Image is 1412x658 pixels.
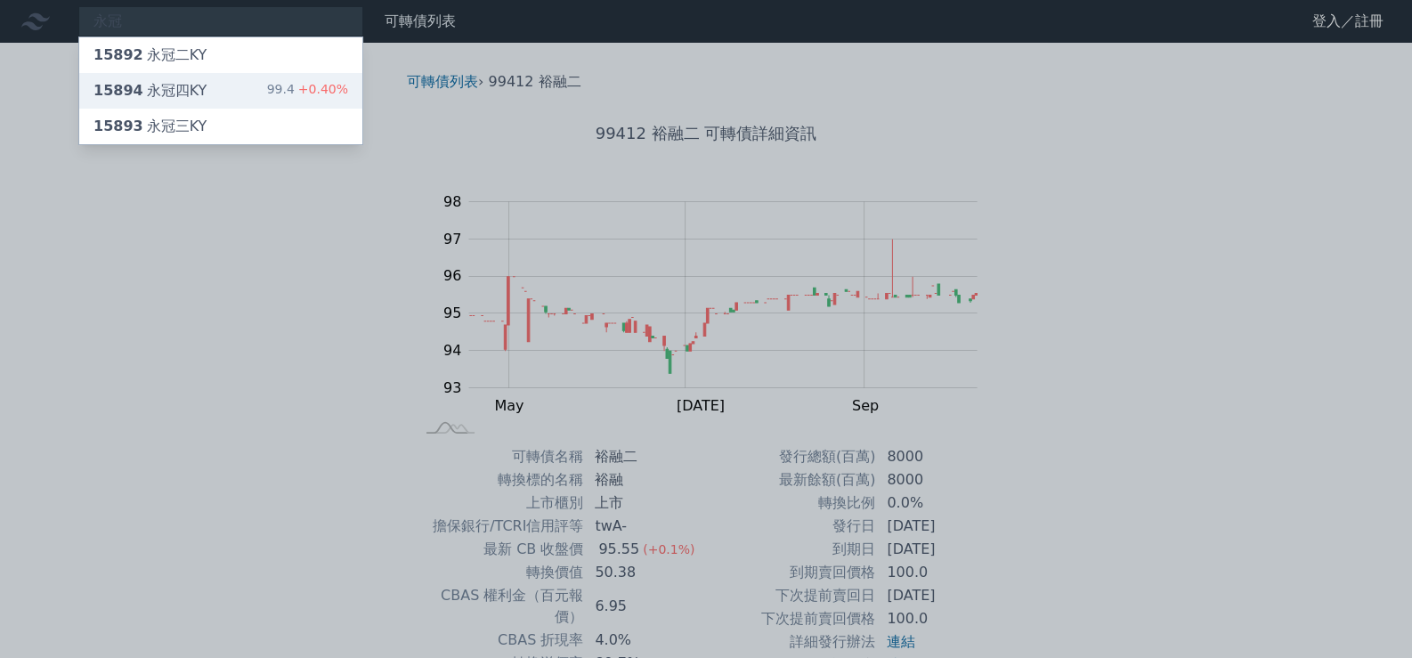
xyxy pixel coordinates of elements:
a: 15892永冠二KY [79,37,362,73]
div: 永冠二KY [93,45,207,66]
a: 15894永冠四KY 99.4+0.40% [79,73,362,109]
div: 永冠三KY [93,116,207,137]
div: 99.4 [267,80,348,102]
a: 15893永冠三KY [79,109,362,144]
span: 15894 [93,82,143,99]
span: 15892 [93,46,143,63]
span: 15893 [93,118,143,134]
span: +0.40% [295,82,348,96]
div: 永冠四KY [93,80,207,102]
